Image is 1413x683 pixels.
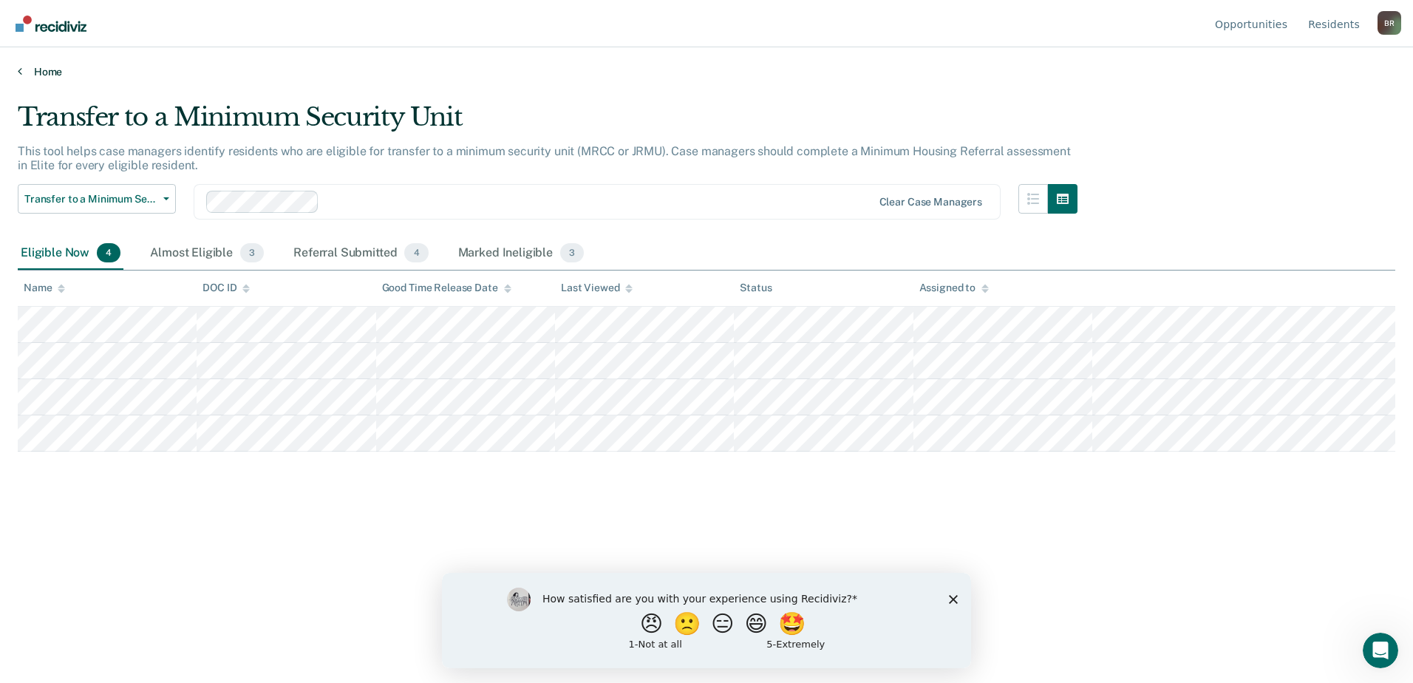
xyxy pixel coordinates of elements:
[97,243,120,262] span: 4
[202,282,250,294] div: DOC ID
[560,243,584,262] span: 3
[240,243,264,262] span: 3
[404,243,428,262] span: 4
[382,282,511,294] div: Good Time Release Date
[290,237,431,270] div: Referral Submitted4
[442,573,971,668] iframe: Survey by Kim from Recidiviz
[1378,11,1401,35] button: Profile dropdown button
[1363,633,1398,668] iframe: Intercom live chat
[561,282,633,294] div: Last Viewed
[147,237,267,270] div: Almost Eligible3
[879,196,982,208] div: Clear case managers
[18,184,176,214] button: Transfer to a Minimum Security Unit
[1378,11,1401,35] div: B R
[18,102,1077,144] div: Transfer to a Minimum Security Unit
[24,193,157,205] span: Transfer to a Minimum Security Unit
[18,237,123,270] div: Eligible Now4
[919,282,989,294] div: Assigned to
[18,65,1395,78] a: Home
[455,237,588,270] div: Marked Ineligible3
[18,144,1071,172] p: This tool helps case managers identify residents who are eligible for transfer to a minimum secur...
[24,282,65,294] div: Name
[740,282,772,294] div: Status
[16,16,86,32] img: Recidiviz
